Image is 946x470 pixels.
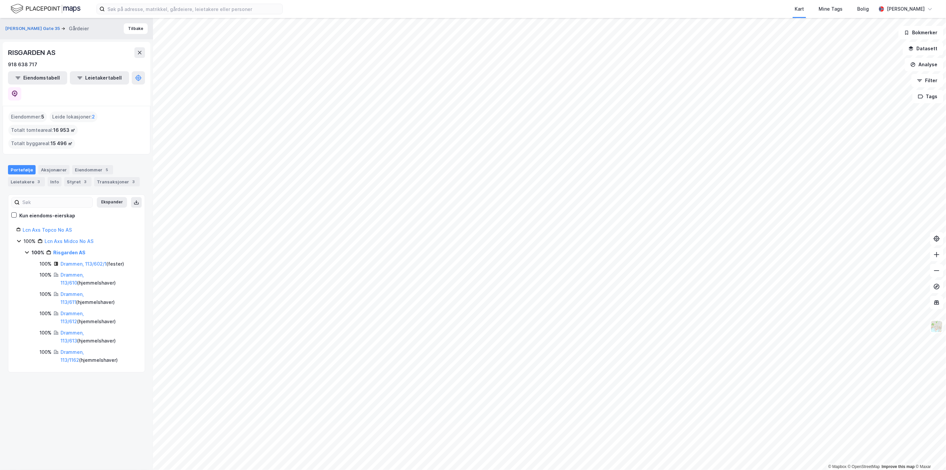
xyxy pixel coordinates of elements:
div: 3 [36,178,42,185]
button: Datasett [903,42,943,55]
div: ( hjemmelshaver ) [61,310,137,326]
span: 15 496 ㎡ [51,139,73,147]
div: Mine Tags [819,5,843,13]
div: Transaksjoner [94,177,140,186]
input: Søk [20,197,92,207]
div: 100% [32,249,44,257]
button: Analyse [905,58,943,71]
button: Filter [911,74,943,87]
div: 100% [40,260,52,268]
div: ( fester ) [61,260,124,268]
div: 100% [40,271,52,279]
div: RISGARDEN AS [8,47,57,58]
div: 100% [24,237,36,245]
div: Bolig [857,5,869,13]
div: 100% [40,290,52,298]
a: Risgarden AS [53,250,85,255]
div: 918 638 717 [8,61,37,69]
div: ( hjemmelshaver ) [61,271,137,287]
iframe: Chat Widget [913,438,946,470]
a: OpenStreetMap [848,464,880,469]
span: 16 953 ㎡ [53,126,75,134]
a: Drammen, 113/612 [61,311,84,324]
a: Mapbox [828,464,847,469]
button: Tilbake [124,23,148,34]
div: 100% [40,329,52,337]
a: Lcn Axs Topco No AS [23,227,72,233]
div: ( hjemmelshaver ) [61,290,137,306]
div: 5 [104,166,110,173]
a: Lcn Axs Midco No AS [45,238,93,244]
div: Kart [795,5,804,13]
div: Info [48,177,62,186]
div: Leide lokasjoner : [50,112,97,122]
div: ( hjemmelshaver ) [61,329,137,345]
div: [PERSON_NAME] [887,5,925,13]
button: Bokmerker [898,26,943,39]
div: 3 [130,178,137,185]
a: Improve this map [882,464,915,469]
div: Portefølje [8,165,36,174]
div: Leietakere [8,177,45,186]
a: Drammen, 113/613 [61,330,84,344]
div: Kun eiendoms-eierskap [19,212,75,220]
div: Totalt byggareal : [8,138,75,149]
button: Eiendomstabell [8,71,67,85]
a: Drammen, 113/610 [61,272,84,286]
div: Gårdeier [69,25,89,33]
div: Eiendommer [72,165,113,174]
div: Eiendommer : [8,112,47,122]
div: 100% [40,310,52,318]
div: Styret [64,177,91,186]
input: Søk på adresse, matrikkel, gårdeiere, leietakere eller personer [105,4,282,14]
button: Tags [912,90,943,103]
button: Leietakertabell [70,71,129,85]
button: Ekspander [97,197,127,208]
div: Kontrollprogram for chat [913,438,946,470]
div: Totalt tomteareal : [8,125,78,135]
a: Drammen, 113/602/1 [61,261,106,267]
a: Drammen, 113/611 [61,291,84,305]
a: Drammen, 113/1162 [61,349,84,363]
div: ( hjemmelshaver ) [61,348,137,364]
button: [PERSON_NAME] Gate 35 [5,25,61,32]
img: logo.f888ab2527a4732fd821a326f86c7f29.svg [11,3,80,15]
div: 3 [82,178,89,185]
div: Aksjonærer [38,165,70,174]
div: 100% [40,348,52,356]
span: 5 [41,113,44,121]
img: Z [930,320,943,333]
span: 2 [92,113,95,121]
